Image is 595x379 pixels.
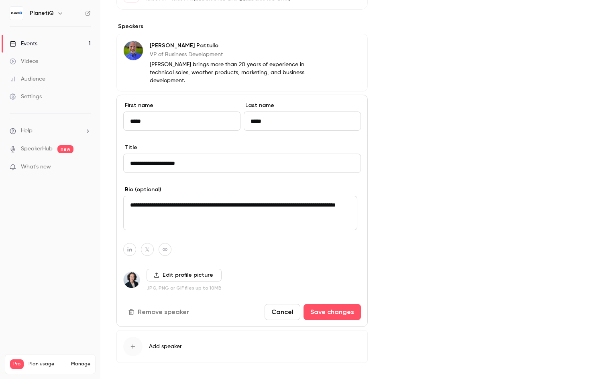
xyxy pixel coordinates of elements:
[123,101,240,109] label: First name
[265,304,300,320] button: Cancel
[150,51,316,59] p: VP of Business Development
[10,75,45,83] div: Audience
[244,101,361,109] label: Last name
[124,41,143,60] img: Donny Pattullo
[21,145,53,153] a: SpeakerHub
[10,57,38,65] div: Videos
[304,304,361,320] button: Save changes
[147,269,222,282] label: Edit profile picture
[10,359,24,369] span: Pro
[149,343,182,351] span: Add speaker
[123,144,361,152] label: Title
[124,272,140,288] img: Karen Dubey
[29,361,66,367] span: Plan usage
[21,163,51,171] span: What's new
[10,40,37,48] div: Events
[123,186,361,194] label: Bio (optional)
[116,330,368,363] button: Add speaker
[21,127,33,135] span: Help
[147,285,222,291] p: JPG, PNG or GIF files up to 10MB
[150,61,316,85] p: [PERSON_NAME] brings more than 20 years of experience in technical sales, weather products, marke...
[150,42,316,50] p: [PERSON_NAME] Pattullo
[123,304,196,320] button: Remove speaker
[10,127,91,135] li: help-dropdown-opener
[57,145,73,153] span: new
[10,93,42,101] div: Settings
[30,9,54,17] h6: PlanetiQ
[71,361,90,367] a: Manage
[116,22,368,30] label: Speakers
[116,34,368,91] div: Donny Pattullo[PERSON_NAME] PattulloVP of Business Development[PERSON_NAME] brings more than 20 y...
[10,7,23,20] img: PlanetiQ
